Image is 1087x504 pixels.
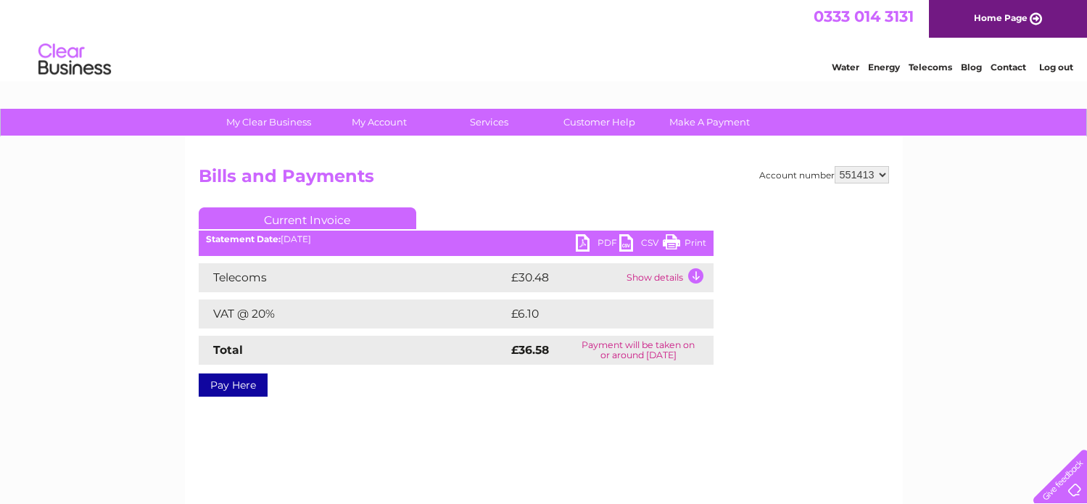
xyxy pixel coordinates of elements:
[650,109,769,136] a: Make A Payment
[991,62,1026,73] a: Contact
[209,109,328,136] a: My Clear Business
[832,62,859,73] a: Water
[38,38,112,82] img: logo.png
[540,109,659,136] a: Customer Help
[199,234,714,244] div: [DATE]
[563,336,714,365] td: Payment will be taken on or around [DATE]
[213,343,243,357] strong: Total
[623,263,714,292] td: Show details
[508,263,623,292] td: £30.48
[199,373,268,397] a: Pay Here
[868,62,900,73] a: Energy
[199,299,508,329] td: VAT @ 20%
[199,263,508,292] td: Telecoms
[206,234,281,244] b: Statement Date:
[909,62,952,73] a: Telecoms
[199,166,889,194] h2: Bills and Payments
[663,234,706,255] a: Print
[202,8,887,70] div: Clear Business is a trading name of Verastar Limited (registered in [GEOGRAPHIC_DATA] No. 3667643...
[429,109,549,136] a: Services
[1039,62,1073,73] a: Log out
[508,299,678,329] td: £6.10
[814,7,914,25] a: 0333 014 3131
[319,109,439,136] a: My Account
[619,234,663,255] a: CSV
[199,207,416,229] a: Current Invoice
[576,234,619,255] a: PDF
[759,166,889,183] div: Account number
[961,62,982,73] a: Blog
[511,343,549,357] strong: £36.58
